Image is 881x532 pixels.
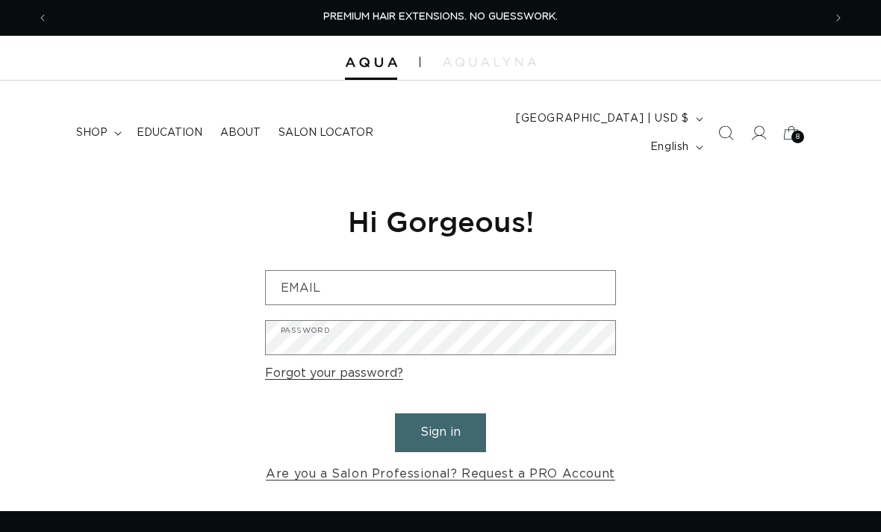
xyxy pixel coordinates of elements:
[278,126,373,140] span: Salon Locator
[507,104,709,133] button: [GEOGRAPHIC_DATA] | USD $
[266,463,615,485] a: Are you a Salon Professional? Request a PRO Account
[650,140,689,155] span: English
[220,126,261,140] span: About
[641,133,709,161] button: English
[211,117,270,148] a: About
[345,57,397,68] img: Aqua Hair Extensions
[67,117,128,148] summary: shop
[26,4,59,32] button: Previous announcement
[265,363,403,384] a: Forgot your password?
[709,116,742,149] summary: Search
[516,111,689,127] span: [GEOGRAPHIC_DATA] | USD $
[395,413,486,451] button: Sign in
[137,126,202,140] span: Education
[796,131,800,143] span: 8
[323,12,558,22] span: PREMIUM HAIR EXTENSIONS. NO GUESSWORK.
[76,126,108,140] span: shop
[266,271,615,304] input: Email
[128,117,211,148] a: Education
[443,57,536,66] img: aqualyna.com
[270,117,382,148] a: Salon Locator
[822,4,855,32] button: Next announcement
[265,203,616,240] h1: Hi Gorgeous!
